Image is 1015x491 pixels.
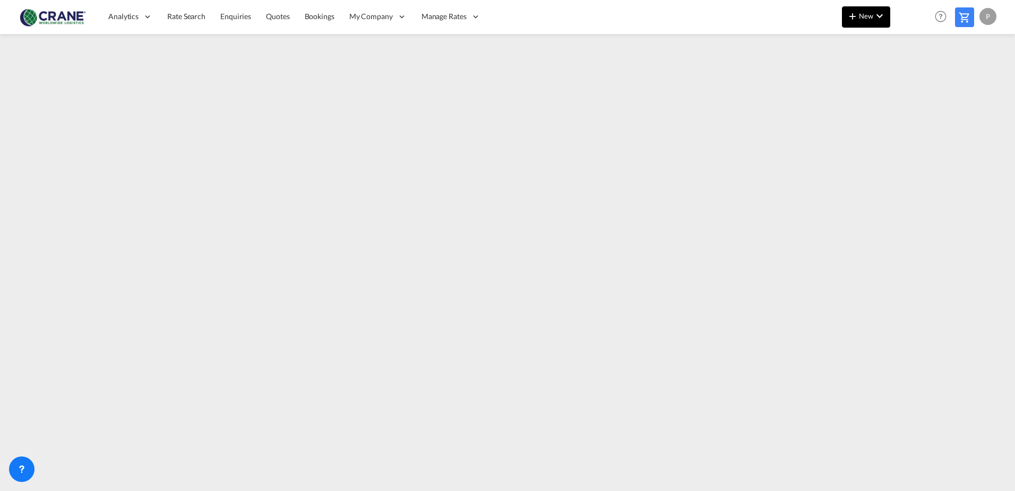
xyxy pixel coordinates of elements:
span: Manage Rates [422,11,467,22]
button: icon-plus 400-fgNewicon-chevron-down [842,6,890,28]
span: Bookings [305,12,334,21]
md-icon: icon-plus 400-fg [846,10,859,22]
span: Enquiries [220,12,251,21]
span: New [846,12,886,20]
span: Help [932,7,950,26]
span: Quotes [266,12,289,21]
div: P [979,8,996,25]
div: Help [932,7,955,27]
span: Analytics [108,11,139,22]
span: Rate Search [167,12,205,21]
md-icon: icon-chevron-down [873,10,886,22]
span: My Company [349,11,393,22]
img: 374de710c13411efa3da03fd754f1635.jpg [16,5,88,29]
